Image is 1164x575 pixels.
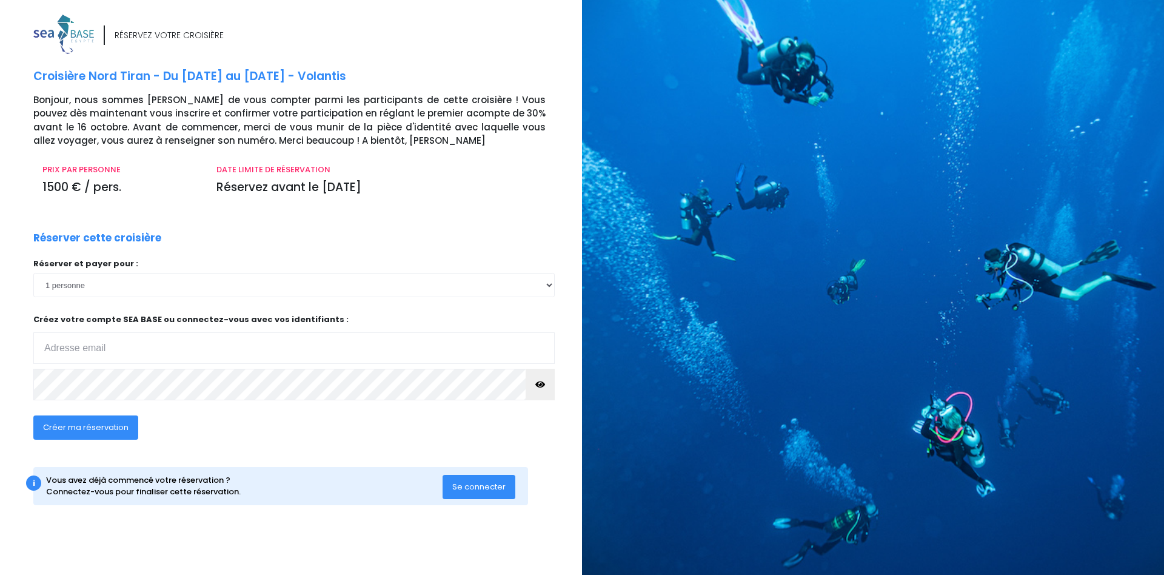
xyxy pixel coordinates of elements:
p: 1500 € / pers. [42,179,198,197]
button: Créer ma réservation [33,415,138,440]
span: Créer ma réservation [43,422,129,433]
p: Réservez avant le [DATE] [216,179,546,197]
input: Adresse email [33,332,555,364]
button: Se connecter [443,475,515,499]
p: PRIX PAR PERSONNE [42,164,198,176]
img: logo_color1.png [33,15,94,54]
a: Se connecter [443,481,515,491]
span: Se connecter [452,481,506,493]
p: DATE LIMITE DE RÉSERVATION [216,164,546,176]
p: Bonjour, nous sommes [PERSON_NAME] de vous compter parmi les participants de cette croisière ! Vo... [33,93,573,148]
div: RÉSERVEZ VOTRE CROISIÈRE [115,29,224,42]
p: Créez votre compte SEA BASE ou connectez-vous avec vos identifiants : [33,314,555,364]
p: Réserver cette croisière [33,230,161,246]
div: Vous avez déjà commencé votre réservation ? Connectez-vous pour finaliser cette réservation. [46,474,443,498]
div: i [26,476,41,491]
p: Réserver et payer pour : [33,258,555,270]
p: Croisière Nord Tiran - Du [DATE] au [DATE] - Volantis [33,68,573,86]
